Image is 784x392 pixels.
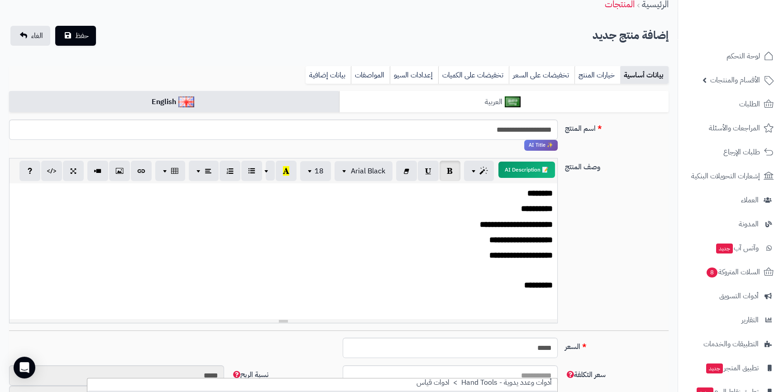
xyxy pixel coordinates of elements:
[684,237,779,259] a: وآتس آبجديد
[684,117,779,139] a: المراجعات والأسئلة
[703,338,759,350] span: التطبيقات والخدمات
[684,189,779,211] a: العملاء
[684,357,779,379] a: تطبيق المتجرجديد
[684,213,779,235] a: المدونة
[31,30,43,41] span: الغاء
[593,26,669,45] h2: إضافة منتج جديد
[438,66,509,84] a: تخفيضات على الكميات
[706,267,718,278] span: 8
[306,66,351,84] a: بيانات إضافية
[684,45,779,67] a: لوحة التحكم
[75,30,89,41] span: حفظ
[727,50,760,62] span: لوحة التحكم
[715,242,759,254] span: وآتس آب
[684,261,779,283] a: السلات المتروكة8
[684,93,779,115] a: الطلبات
[565,369,606,380] span: سعر التكلفة
[741,194,759,206] span: العملاء
[505,96,521,107] img: العربية
[524,140,558,151] span: انقر لاستخدام رفيقك الذكي
[87,375,557,391] li: أدوات وعدد يدوية - Hand Tools > ادوات قياس
[574,66,620,84] a: خيارات المنتج
[315,166,324,177] span: 18
[709,122,760,134] span: المراجعات والأسئلة
[231,369,268,380] span: نسبة الربح
[351,166,385,177] span: Arial Black
[339,91,669,113] a: العربية
[706,266,760,278] span: السلات المتروكة
[14,357,35,378] div: Open Intercom Messenger
[351,66,390,84] a: المواصفات
[691,170,760,182] span: إشعارات التحويلات البنكية
[509,66,574,84] a: تخفيضات على السعر
[300,161,331,181] button: 18
[561,338,673,352] label: السعر
[739,98,760,110] span: الطلبات
[561,158,673,172] label: وصف المنتج
[498,162,555,178] button: 📝 AI Description
[178,96,194,107] img: English
[741,314,759,326] span: التقارير
[723,146,760,158] span: طلبات الإرجاع
[684,165,779,187] a: إشعارات التحويلات البنكية
[684,141,779,163] a: طلبات الإرجاع
[10,26,50,46] a: الغاء
[620,66,669,84] a: بيانات أساسية
[739,218,759,230] span: المدونة
[9,91,339,113] a: English
[561,120,673,134] label: اسم المنتج
[705,362,759,374] span: تطبيق المتجر
[716,244,733,253] span: جديد
[719,290,759,302] span: أدوات التسويق
[710,74,760,86] span: الأقسام والمنتجات
[684,333,779,355] a: التطبيقات والخدمات
[722,10,775,29] img: logo-2.png
[335,161,392,181] button: Arial Black
[706,363,723,373] span: جديد
[390,66,438,84] a: إعدادات السيو
[684,285,779,307] a: أدوات التسويق
[55,26,96,46] button: حفظ
[684,309,779,331] a: التقارير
